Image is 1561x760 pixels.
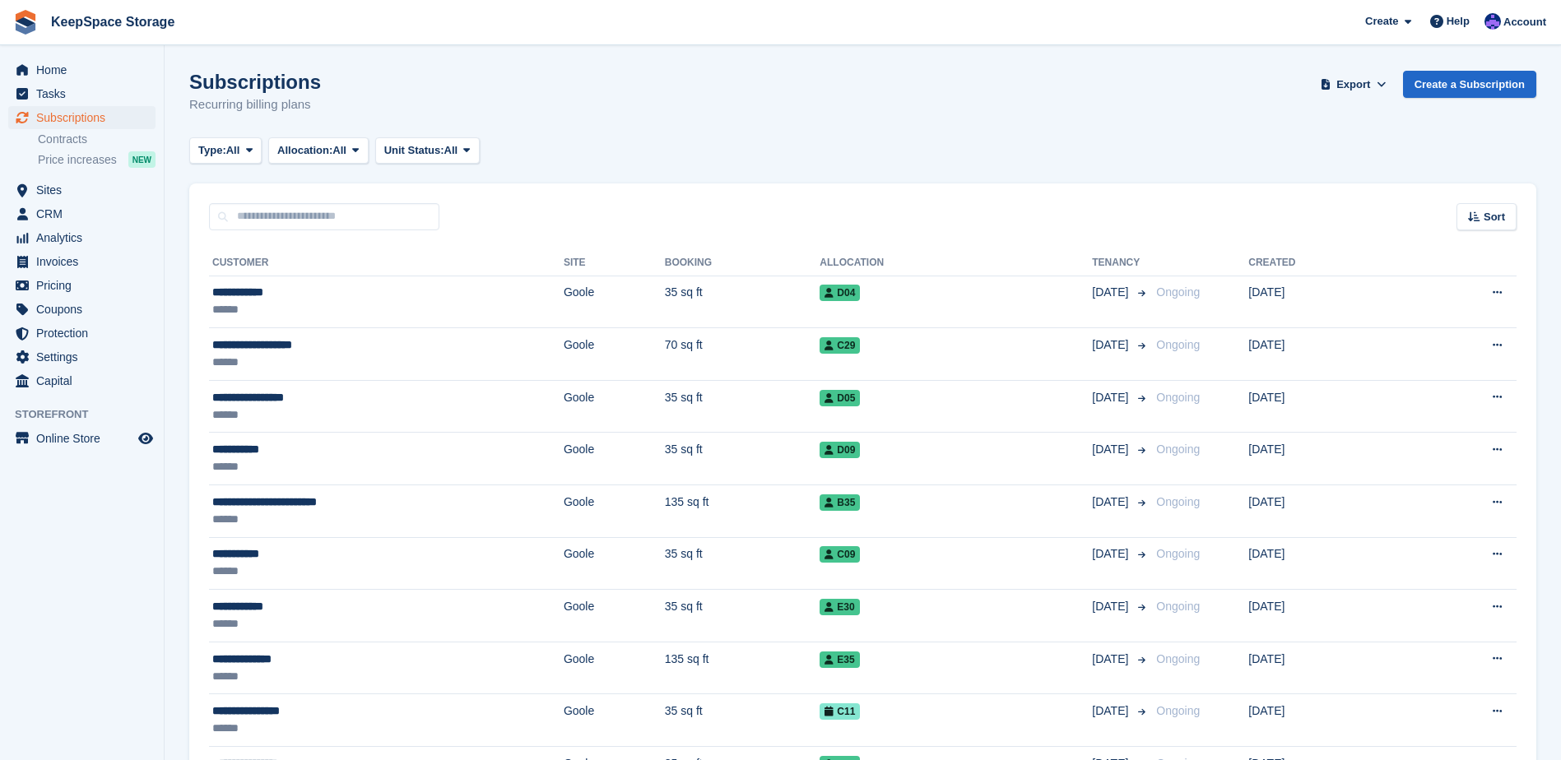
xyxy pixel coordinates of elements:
span: CRM [36,202,135,225]
td: 35 sq ft [665,433,820,485]
span: Ongoing [1156,285,1200,299]
td: Goole [564,276,665,328]
a: menu [8,178,156,202]
span: Ongoing [1156,391,1200,404]
td: Goole [564,485,665,538]
a: Contracts [38,132,156,147]
a: Price increases NEW [38,151,156,169]
span: Settings [36,345,135,368]
button: Unit Status: All [375,137,480,165]
td: [DATE] [1248,537,1403,590]
a: Preview store [136,429,156,448]
td: Goole [564,694,665,747]
span: Allocation: [277,142,332,159]
span: [DATE] [1092,702,1131,720]
td: Goole [564,537,665,590]
span: Account [1503,14,1546,30]
span: D04 [820,285,860,301]
a: menu [8,202,156,225]
span: All [226,142,240,159]
span: E30 [820,599,859,615]
th: Created [1248,250,1403,276]
span: Pricing [36,274,135,297]
a: menu [8,106,156,129]
th: Tenancy [1092,250,1150,276]
td: 35 sq ft [665,276,820,328]
td: Goole [564,590,665,642]
button: Allocation: All [268,137,369,165]
td: [DATE] [1248,590,1403,642]
span: Type: [198,142,226,159]
td: 70 sq ft [665,328,820,381]
span: Ongoing [1156,704,1200,717]
td: 135 sq ft [665,642,820,694]
td: 35 sq ft [665,537,820,590]
span: Sites [36,178,135,202]
span: [DATE] [1092,389,1131,406]
span: C09 [820,546,860,563]
th: Customer [209,250,564,276]
span: Ongoing [1156,443,1200,456]
th: Allocation [820,250,1092,276]
span: Home [36,58,135,81]
td: Goole [564,642,665,694]
span: Ongoing [1156,547,1200,560]
span: [DATE] [1092,545,1131,563]
a: menu [8,298,156,321]
td: [DATE] [1248,485,1403,538]
td: Goole [564,380,665,433]
span: D09 [820,442,860,458]
a: menu [8,427,156,450]
td: 35 sq ft [665,590,820,642]
span: B35 [820,494,860,511]
td: [DATE] [1248,380,1403,433]
span: Invoices [36,250,135,273]
th: Booking [665,250,820,276]
img: Chloe Clark [1484,13,1501,30]
span: Storefront [15,406,164,423]
span: All [332,142,346,159]
span: Export [1336,76,1370,93]
button: Type: All [189,137,262,165]
a: menu [8,226,156,249]
span: Coupons [36,298,135,321]
a: menu [8,322,156,345]
a: KeepSpace Storage [44,8,181,35]
span: Ongoing [1156,652,1200,665]
span: Help [1447,13,1470,30]
a: menu [8,82,156,105]
th: Site [564,250,665,276]
span: Unit Status: [384,142,444,159]
img: stora-icon-8386f47178a22dfd0bd8f6a31ec36ba5ce8667c1dd55bd0f319d3a0aa187defe.svg [13,10,38,35]
span: C11 [820,703,860,720]
span: [DATE] [1092,494,1131,511]
span: Tasks [36,82,135,105]
td: [DATE] [1248,433,1403,485]
span: Capital [36,369,135,392]
span: [DATE] [1092,651,1131,668]
span: Ongoing [1156,600,1200,613]
td: 135 sq ft [665,485,820,538]
td: [DATE] [1248,328,1403,381]
span: [DATE] [1092,598,1131,615]
span: Online Store [36,427,135,450]
td: [DATE] [1248,694,1403,747]
td: 35 sq ft [665,694,820,747]
a: menu [8,274,156,297]
td: [DATE] [1248,276,1403,328]
span: Protection [36,322,135,345]
span: [DATE] [1092,284,1131,301]
span: [DATE] [1092,336,1131,354]
td: 35 sq ft [665,380,820,433]
div: NEW [128,151,156,168]
span: [DATE] [1092,441,1131,458]
a: menu [8,369,156,392]
span: Create [1365,13,1398,30]
span: Subscriptions [36,106,135,129]
button: Export [1317,71,1390,98]
td: Goole [564,433,665,485]
span: Sort [1484,209,1505,225]
span: E35 [820,651,859,668]
td: Goole [564,328,665,381]
a: menu [8,58,156,81]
